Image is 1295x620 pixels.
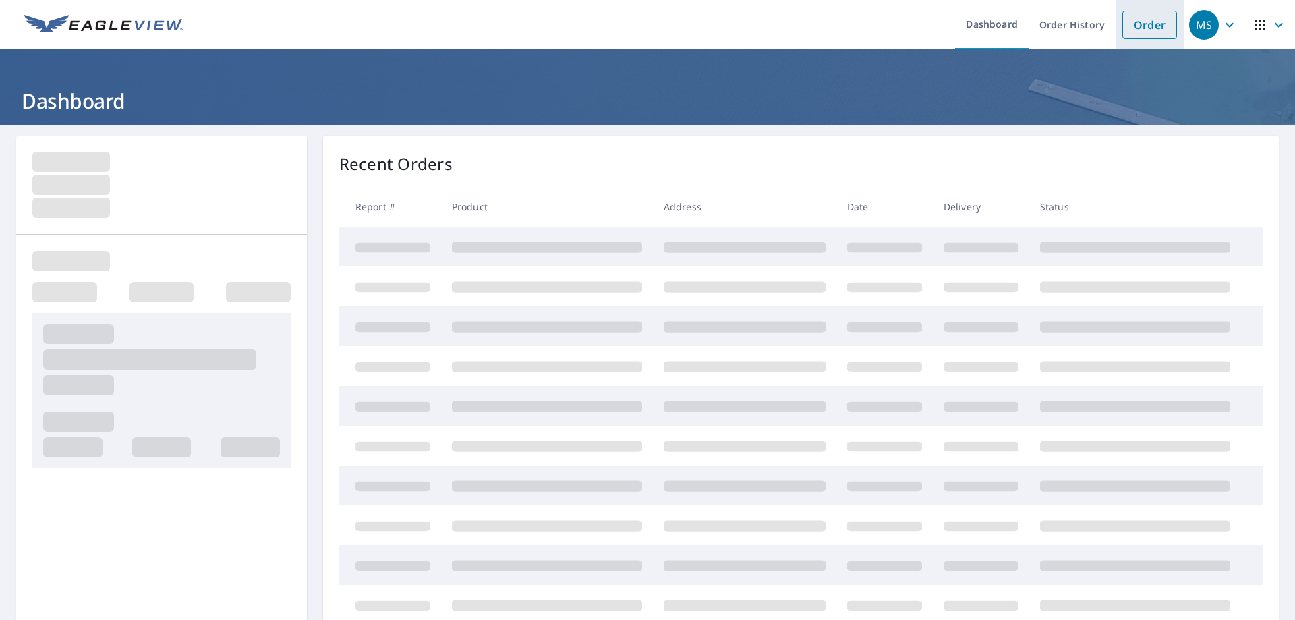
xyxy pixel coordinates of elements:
[339,152,453,176] p: Recent Orders
[339,187,441,227] th: Report #
[24,15,183,35] img: EV Logo
[653,187,836,227] th: Address
[1029,187,1241,227] th: Status
[1189,10,1219,40] div: MS
[836,187,933,227] th: Date
[933,187,1029,227] th: Delivery
[16,87,1279,115] h1: Dashboard
[1122,11,1177,39] a: Order
[441,187,653,227] th: Product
